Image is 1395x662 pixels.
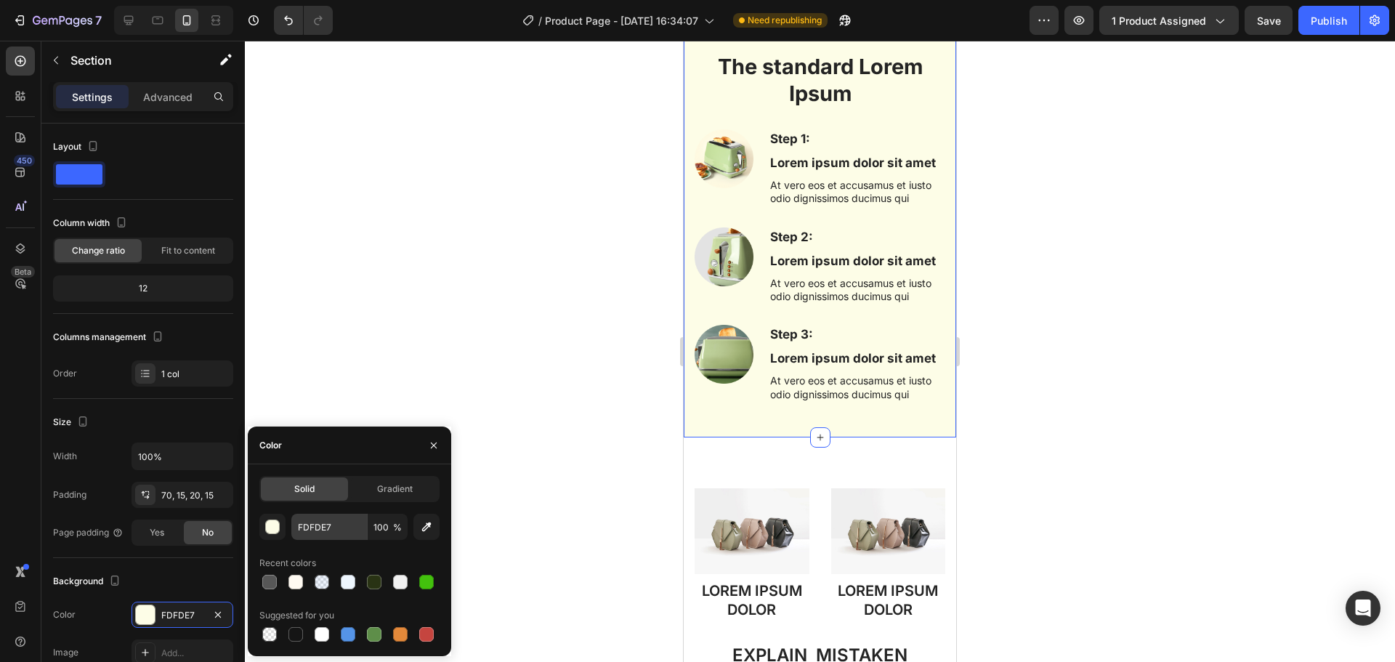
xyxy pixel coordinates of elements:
div: Order [53,367,77,380]
span: No [202,526,214,539]
div: Layout [53,137,102,157]
div: Add... [161,647,230,660]
div: Size [53,413,92,432]
div: Publish [1311,13,1347,28]
p: explain mistaken [12,603,260,626]
div: 1 col [161,368,230,381]
span: Product Page - [DATE] 16:34:07 [545,13,698,28]
span: Yes [150,526,164,539]
span: Need republishing [748,14,822,27]
div: Color [259,439,282,452]
div: Suggested for you [259,609,334,622]
div: Beta [11,266,35,278]
span: 1 product assigned [1112,13,1206,28]
iframe: Design area [684,41,956,662]
span: Save [1257,15,1281,27]
div: 12 [56,278,230,299]
div: Open Intercom Messenger [1346,591,1380,626]
div: 450 [14,155,35,166]
div: Color [53,608,76,621]
button: 7 [6,6,108,35]
p: 7 [95,12,102,29]
div: Columns management [53,328,166,347]
span: / [538,13,542,28]
div: Image [53,646,78,659]
p: Settings [72,89,113,105]
div: Background [53,572,124,592]
div: 70, 15, 20, 15 [161,489,230,502]
div: Undo/Redo [274,6,333,35]
span: Change ratio [72,244,125,257]
div: Padding [53,488,86,501]
input: Auto [132,443,232,469]
span: Gradient [377,483,413,496]
input: Eg: FFFFFF [291,514,367,540]
button: Publish [1298,6,1359,35]
div: Page padding [53,526,124,539]
div: Column width [53,214,130,233]
span: % [393,521,402,534]
div: Recent colors [259,557,316,570]
button: 1 product assigned [1099,6,1239,35]
div: Width [53,450,77,463]
p: Advanced [143,89,193,105]
button: Save [1245,6,1293,35]
span: Fit to content [161,244,215,257]
span: Solid [294,483,315,496]
p: Section [70,52,190,69]
div: FDFDE7 [161,609,203,622]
